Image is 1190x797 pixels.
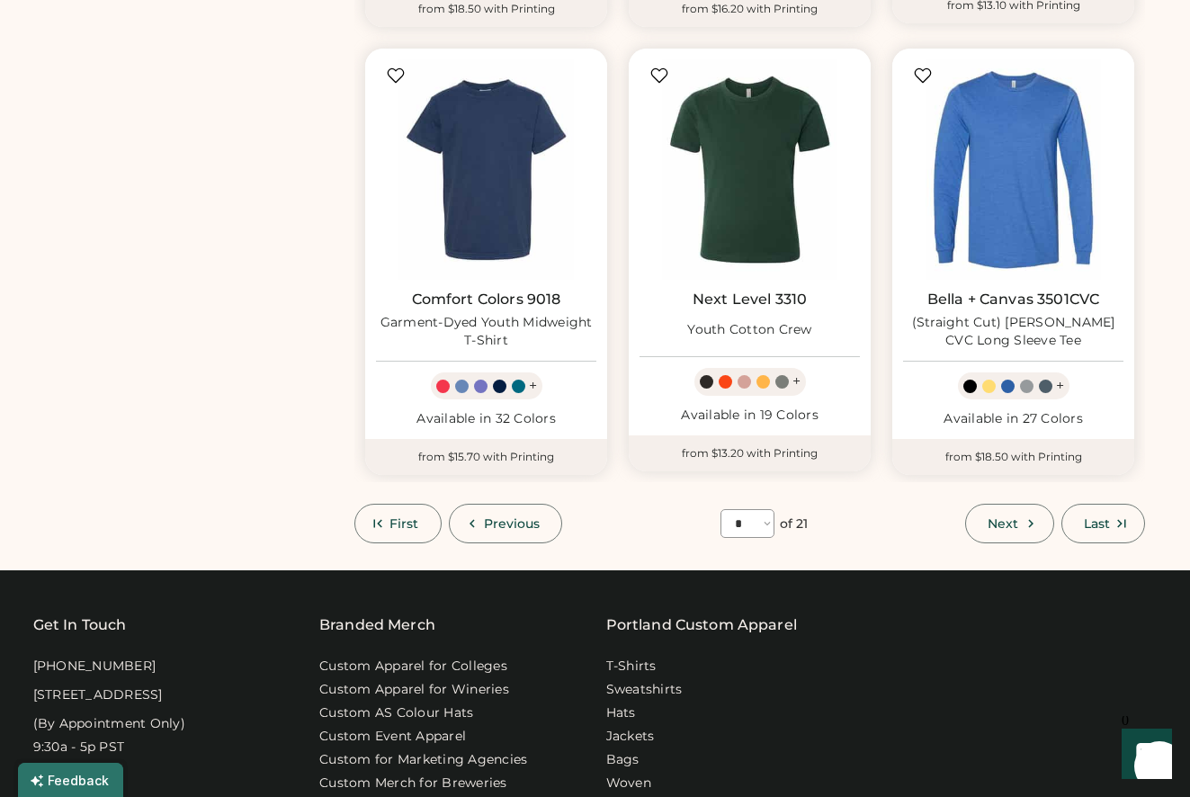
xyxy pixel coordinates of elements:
[319,775,507,793] a: Custom Merch for Breweries
[965,504,1053,543] button: Next
[1084,517,1110,530] span: Last
[1056,376,1064,396] div: +
[640,407,860,425] div: Available in 19 Colors
[1061,504,1145,543] button: Last
[629,435,871,471] div: from $13.20 with Printing
[606,614,797,636] a: Portland Custom Apparel
[412,291,561,309] a: Comfort Colors 9018
[33,614,127,636] div: Get In Touch
[33,739,125,757] div: 9:30a - 5p PST
[529,376,537,396] div: +
[33,658,157,676] div: [PHONE_NUMBER]
[376,410,596,428] div: Available in 32 Colors
[33,686,163,704] div: [STREET_ADDRESS]
[903,314,1123,350] div: (Straight Cut) [PERSON_NAME] CVC Long Sleeve Tee
[792,372,801,391] div: +
[319,728,466,746] a: Custom Event Apparel
[693,291,807,309] a: Next Level 3310
[319,704,473,722] a: Custom AS Colour Hats
[606,681,683,699] a: Sweatshirts
[319,614,435,636] div: Branded Merch
[687,321,811,339] div: Youth Cotton Crew
[354,504,442,543] button: First
[484,517,541,530] span: Previous
[376,59,596,280] img: Comfort Colors 9018 Garment-Dyed Youth Midweight T-Shirt
[1105,716,1182,793] iframe: Front Chat
[892,439,1134,475] div: from $18.50 with Printing
[640,59,860,280] img: Next Level 3310 Youth Cotton Crew
[365,439,607,475] div: from $15.70 with Printing
[606,775,651,793] a: Woven
[606,704,636,722] a: Hats
[988,517,1018,530] span: Next
[903,410,1123,428] div: Available in 27 Colors
[319,681,509,699] a: Custom Apparel for Wineries
[319,658,507,676] a: Custom Apparel for Colleges
[376,314,596,350] div: Garment-Dyed Youth Midweight T-Shirt
[319,751,527,769] a: Custom for Marketing Agencies
[449,504,563,543] button: Previous
[903,59,1123,280] img: BELLA + CANVAS 3501CVC (Straight Cut) Heather CVC Long Sleeve Tee
[33,715,185,733] div: (By Appointment Only)
[927,291,1099,309] a: Bella + Canvas 3501CVC
[606,751,640,769] a: Bags
[606,728,655,746] a: Jackets
[780,515,809,533] div: of 21
[606,658,657,676] a: T-Shirts
[389,517,419,530] span: First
